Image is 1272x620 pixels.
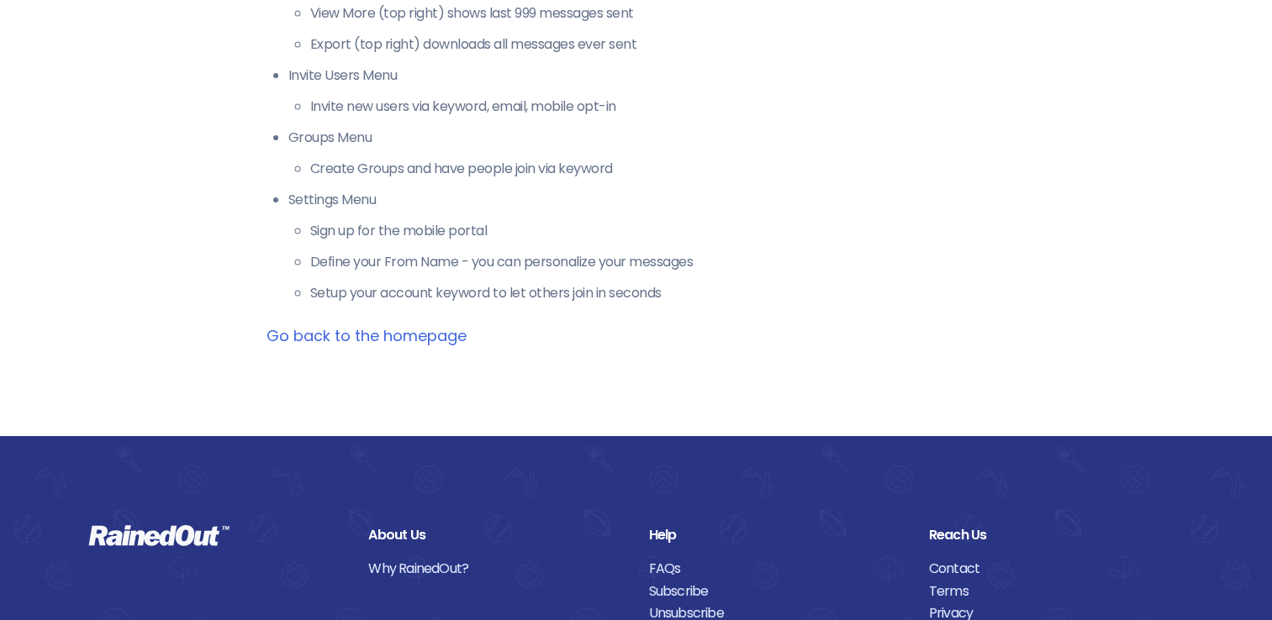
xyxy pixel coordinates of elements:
[288,190,1006,303] li: Settings Menu
[929,524,1184,546] div: Reach Us
[929,581,1184,602] a: Terms
[368,524,623,546] div: About Us
[310,252,1006,272] li: Define your From Name - you can personalize your messages
[310,3,1006,24] li: View More (top right) shows last 999 messages sent
[288,128,1006,179] li: Groups Menu
[310,34,1006,55] li: Export (top right) downloads all messages ever sent
[310,97,1006,117] li: Invite new users via keyword, email, mobile opt-in
[649,524,904,546] div: Help
[368,558,623,580] a: Why RainedOut?
[288,66,1006,117] li: Invite Users Menu
[310,283,1006,303] li: Setup your account keyword to let others join in seconds
[310,221,1006,241] li: Sign up for the mobile portal
[929,558,1184,580] a: Contact
[649,581,904,602] a: Subscribe
[310,159,1006,179] li: Create Groups and have people join via keyword
[267,325,467,346] a: Go back to the homepage
[649,558,904,580] a: FAQs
